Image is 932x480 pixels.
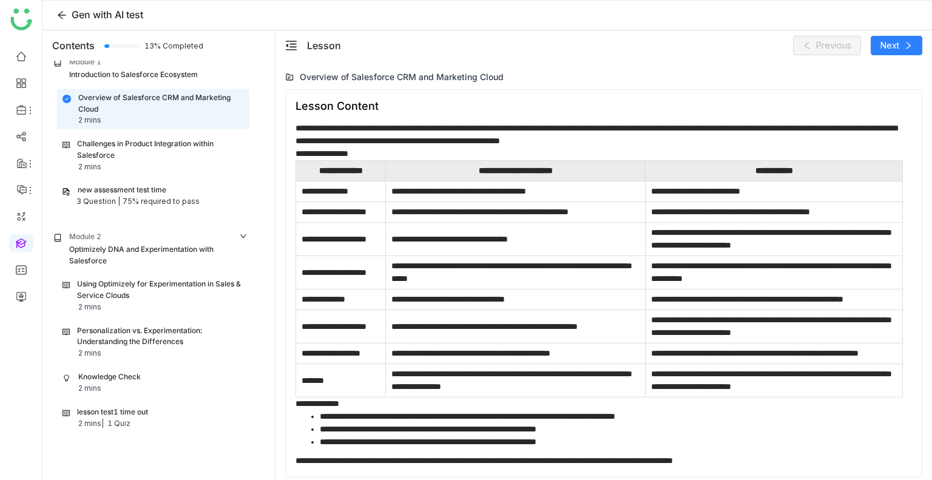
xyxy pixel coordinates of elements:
div: Personalization vs. Experimentation: Understanding the Differences [77,325,244,348]
div: Module 2 [69,231,101,243]
div: 2 mins [78,302,101,313]
img: lms-folder.svg [285,73,294,81]
button: Previous [793,36,861,55]
div: Introduction to Salesforce Ecosystem [69,69,198,81]
img: lesson.svg [62,281,70,289]
div: 3 Question | [76,196,120,208]
div: Challenges in Product Integration within Salesforce [77,138,244,161]
span: | [101,419,104,428]
img: lesson.svg [62,141,70,149]
span: Next [880,39,899,52]
div: 2 mins [78,418,104,430]
img: assessment.svg [62,188,70,196]
button: menu-fold [285,39,297,52]
div: Module 1Introduction to Salesforce Ecosystem [45,48,257,89]
div: Lesson [307,38,341,53]
div: 2 mins [78,383,101,394]
img: lesson.svg [62,409,70,417]
img: logo [10,8,32,30]
span: Gen with AI test [72,8,143,21]
div: Optimizely DNA and Experimentation with Salesforce [69,244,248,267]
button: Next [871,36,922,55]
span: 13% Completed [144,42,159,50]
div: Lesson Content [295,100,379,112]
div: Using Optimizely for Experimentation in Sales & Service Clouds [77,279,244,302]
img: knowledge_check.svg [62,374,71,382]
div: Module 2Optimizely DNA and Experimentation with Salesforce [45,223,257,275]
div: 2 mins [78,348,101,359]
div: Module 1 [69,56,101,68]
div: new assessment test time [78,184,166,196]
div: 1 Quiz [107,418,130,430]
div: Knowledge Check [78,371,141,383]
div: Contents [52,38,95,53]
div: lesson test1 time out [77,407,148,418]
div: Overview of Salesforce CRM and Marketing Cloud [78,92,244,115]
div: 2 mins [78,115,101,126]
div: Overview of Salesforce CRM and Marketing Cloud [300,70,504,83]
div: 2 mins [78,161,101,173]
img: lesson.svg [62,328,70,336]
div: 75% required to pass [123,196,200,208]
